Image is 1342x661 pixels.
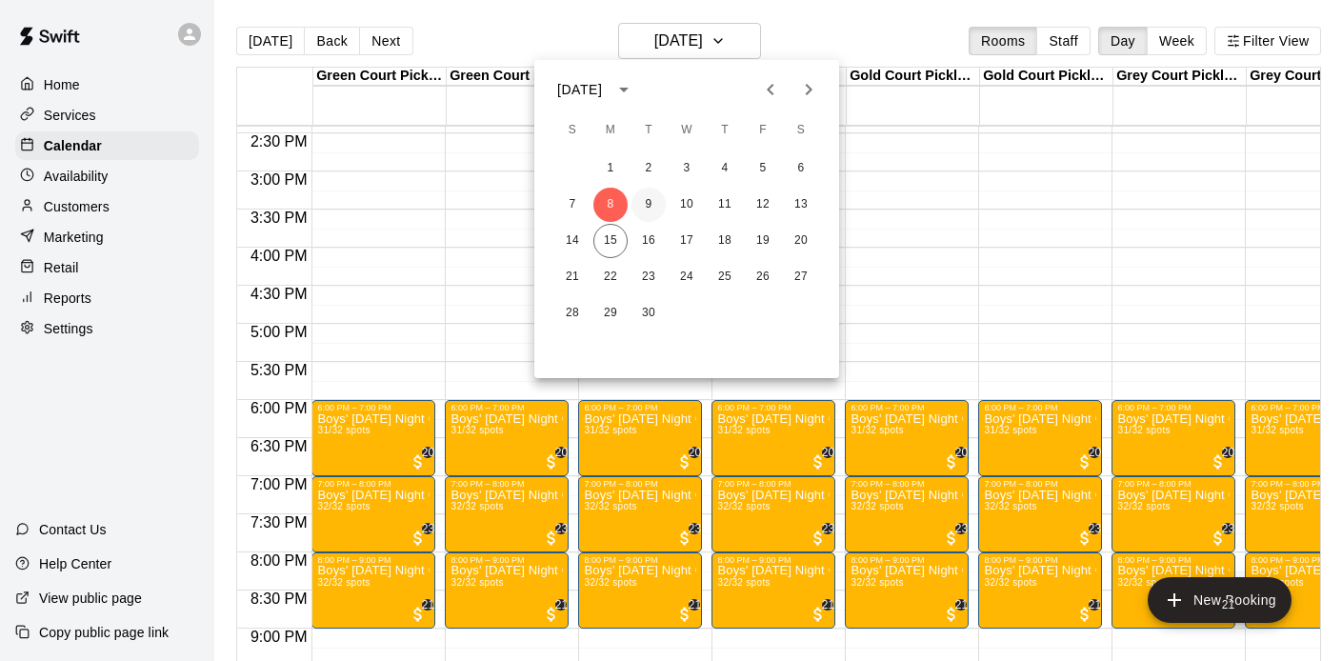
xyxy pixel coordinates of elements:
[631,296,666,330] button: 30
[593,151,628,186] button: 1
[670,151,704,186] button: 3
[608,73,640,106] button: calendar view is open, switch to year view
[593,296,628,330] button: 29
[784,151,818,186] button: 6
[631,224,666,258] button: 16
[670,188,704,222] button: 10
[670,111,704,150] span: Wednesday
[555,111,590,150] span: Sunday
[593,260,628,294] button: 22
[784,260,818,294] button: 27
[631,151,666,186] button: 2
[708,260,742,294] button: 25
[790,70,828,109] button: Next month
[555,188,590,222] button: 7
[593,111,628,150] span: Monday
[555,260,590,294] button: 21
[593,224,628,258] button: 15
[746,151,780,186] button: 5
[784,111,818,150] span: Saturday
[708,224,742,258] button: 18
[670,260,704,294] button: 24
[631,188,666,222] button: 9
[555,296,590,330] button: 28
[746,224,780,258] button: 19
[746,188,780,222] button: 12
[555,224,590,258] button: 14
[708,151,742,186] button: 4
[746,260,780,294] button: 26
[631,111,666,150] span: Tuesday
[708,111,742,150] span: Thursday
[670,224,704,258] button: 17
[784,224,818,258] button: 20
[746,111,780,150] span: Friday
[708,188,742,222] button: 11
[631,260,666,294] button: 23
[557,80,602,100] div: [DATE]
[593,188,628,222] button: 8
[751,70,790,109] button: Previous month
[784,188,818,222] button: 13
